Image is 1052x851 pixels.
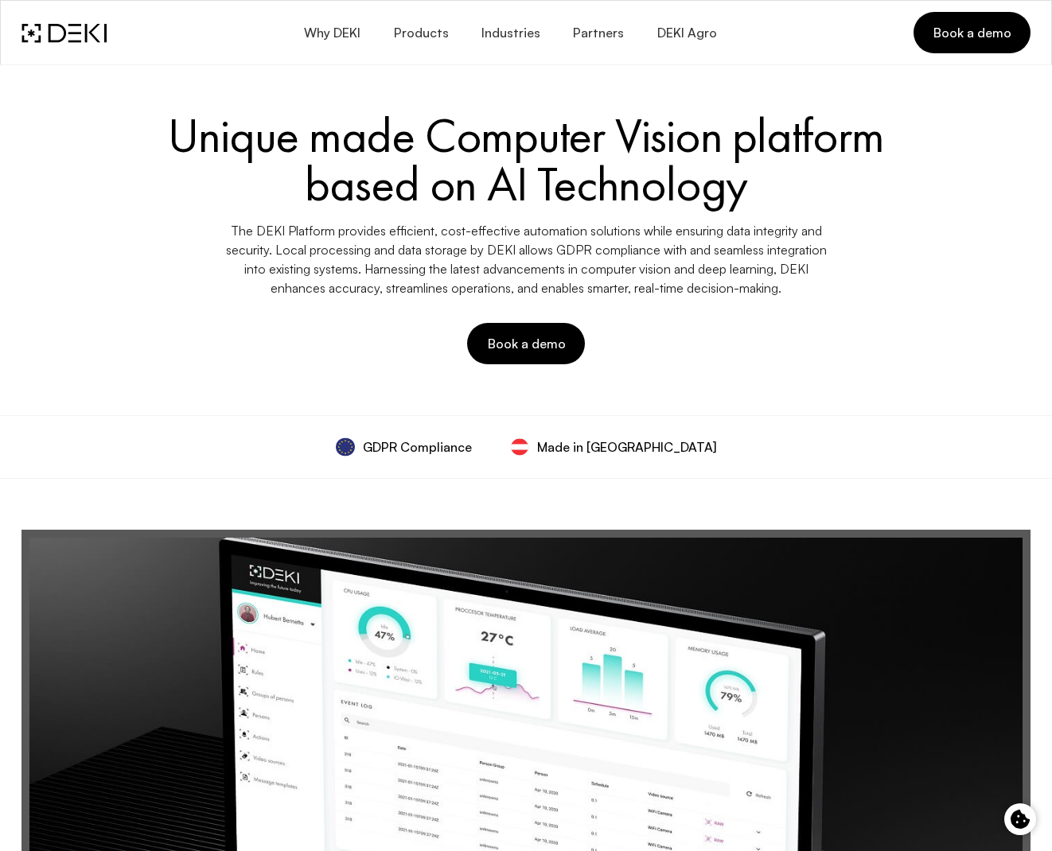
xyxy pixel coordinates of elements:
span: Partners [572,25,624,41]
a: Partners [556,14,640,52]
span: DEKI Agro [656,25,716,41]
button: Why DEKI [287,14,376,52]
a: DEKI Agro [640,14,732,52]
img: GDPR_Compliance.Dbdrw_P_.svg [336,437,355,457]
button: Industries [465,14,556,52]
span: Products [392,25,448,41]
span: Made in [GEOGRAPHIC_DATA] [537,437,716,457]
h1: Unique made Computer Vision platform based on AI Technology [21,111,1031,208]
button: Products [376,14,464,52]
span: GDPR Compliance [363,437,472,457]
img: DEKI Logo [21,23,107,43]
span: Why DEKI [303,25,360,41]
img: svg%3e [510,437,529,457]
span: Industries [481,25,540,41]
button: Cookie control [1004,803,1036,835]
button: Book a demo [467,323,584,364]
span: Book a demo [933,24,1011,41]
p: The DEKI Platform provides efficient, cost-effective automation solutions while ensuring data int... [216,221,836,297]
span: Book a demo [486,335,565,352]
a: Book a demo [914,12,1031,53]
